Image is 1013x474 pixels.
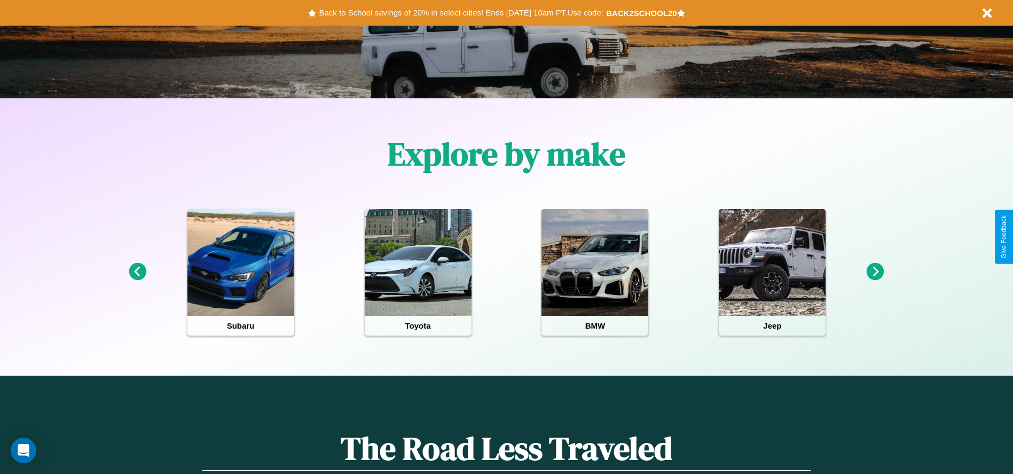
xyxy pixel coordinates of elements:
h1: The Road Less Traveled [202,426,810,471]
b: BACK2SCHOOL20 [606,9,677,18]
h4: Subaru [187,316,294,336]
div: Give Feedback [1000,215,1008,259]
h4: Jeep [719,316,826,336]
button: Back to School savings of 20% in select cities! Ends [DATE] 10am PT.Use code: [316,5,606,20]
div: Open Intercom Messenger [11,438,36,463]
h4: BMW [541,316,648,336]
h1: Explore by make [388,132,625,176]
h4: Toyota [365,316,472,336]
